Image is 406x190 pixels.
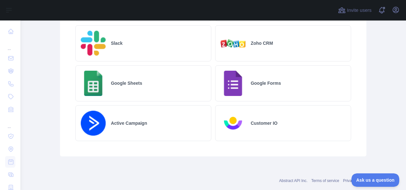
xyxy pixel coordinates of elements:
img: Logo [221,39,245,48]
img: Logo [81,71,106,96]
h2: Google Forms [251,80,281,86]
img: Logo [81,111,106,136]
h2: Zoho CRM [251,40,273,46]
img: Logo [81,31,106,56]
a: Abstract API Inc. [279,178,308,183]
a: Terms of service [311,178,339,183]
div: ... [5,38,15,51]
h2: Slack [111,40,123,46]
h2: Customer IO [251,120,277,126]
h2: Google Sheets [111,80,142,86]
a: Privacy policy [343,178,366,183]
iframe: Toggle Customer Support [351,173,400,187]
img: Logo [221,111,245,136]
button: Invite users [337,5,373,15]
h2: Active Campaign [111,120,147,126]
div: ... [5,116,15,129]
img: Logo [221,71,245,96]
span: Invite users [347,7,372,14]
